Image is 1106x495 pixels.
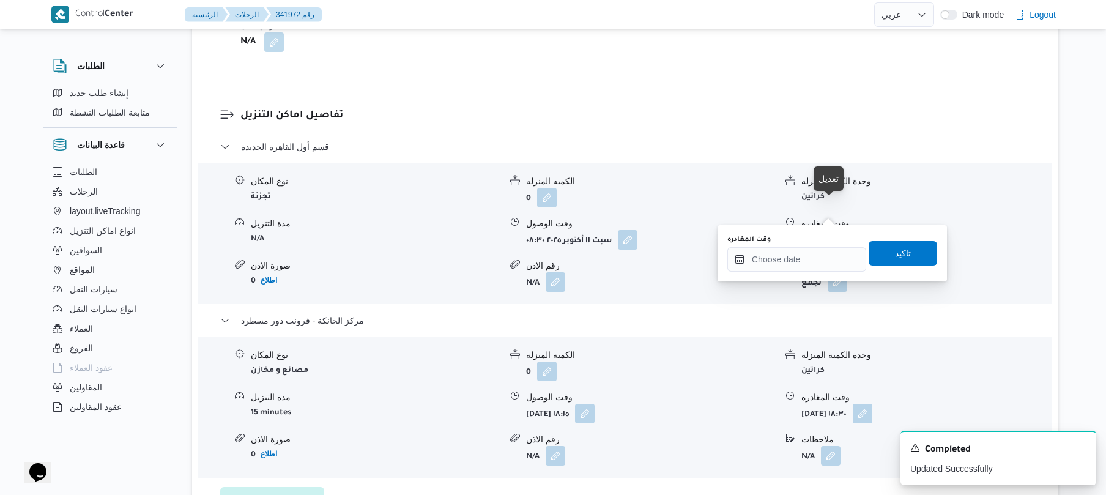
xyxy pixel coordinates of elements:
b: تجمع [801,279,822,288]
b: N/A [240,35,256,50]
label: وقت المغادره [727,235,771,245]
div: مدة التنزيل [251,217,500,230]
button: الرحلات [48,182,173,201]
button: الرئيسيه [185,7,228,22]
button: الرحلات [225,7,269,22]
button: layout.liveTracking [48,201,173,221]
div: نوع المكان [251,175,500,188]
span: متابعة الطلبات النشطة [70,105,150,120]
button: قاعدة البيانات [53,138,168,152]
button: سيارات النقل [48,280,173,299]
span: Dark mode [957,10,1004,20]
h3: قاعدة البيانات [77,138,125,152]
button: انواع سيارات النقل [48,299,173,319]
button: الفروع [48,338,173,358]
button: عقود العملاء [48,358,173,378]
button: العملاء [48,319,173,338]
div: صورة الاذن [251,433,500,446]
span: قسم أول القاهرة الجديدة [241,140,329,154]
button: 341972 رقم [266,7,322,22]
span: الرحلات [70,184,98,199]
span: اجهزة التليفون [70,419,121,434]
span: العملاء [70,321,93,336]
span: الفروع [70,341,93,355]
button: اجهزة التليفون [48,417,173,436]
span: سيارات النقل [70,282,117,297]
b: [DATE] ١٨:٣٠ [801,411,847,419]
b: [DATE] ١٨:١٥ [526,411,569,419]
button: الطلبات [53,59,168,73]
div: الكميه المنزله [526,349,776,362]
button: تاكيد [869,241,937,266]
b: كراتين [801,193,825,201]
button: اطلاع [256,273,282,288]
b: اطلاع [261,450,277,458]
span: تاكيد [895,246,911,261]
div: وقت الوصول [526,217,776,230]
div: وحدة الكمية المنزله [801,175,1051,188]
button: الطلبات [48,162,173,182]
span: مركز الخانكة - فرونت دور مسطرد [241,313,364,328]
span: الطلبات [70,165,97,179]
b: 0 [251,451,256,460]
b: 0 [526,368,531,377]
h3: الطلبات [77,59,105,73]
span: عقود العملاء [70,360,113,375]
b: 0 [251,277,256,286]
h3: تفاصيل اماكن التنزيل [240,108,1031,124]
b: تجزئة [251,193,271,201]
img: X8yXhbKr1z7QwAAAABJRU5ErkJggg== [51,6,69,23]
b: كراتين [801,367,825,375]
div: Notification [910,442,1086,458]
p: Updated Successfully [910,463,1086,475]
span: المواقع [70,262,95,277]
button: المواقع [48,260,173,280]
b: N/A [526,279,540,288]
button: اطلاع [256,447,282,461]
div: صورة الاذن [251,259,500,272]
b: N/A [526,453,540,461]
div: الطلبات [43,83,177,127]
span: انواع سيارات النقل [70,302,136,316]
span: عقود المقاولين [70,400,122,414]
button: المقاولين [48,378,173,397]
button: Logout [1010,2,1061,27]
span: إنشاء طلب جديد [70,86,128,100]
div: وقت المغادره [801,217,1051,230]
div: رقم الاذن [526,433,776,446]
div: تعديل [818,171,839,186]
b: اطلاع [261,276,277,285]
button: مركز الخانكة - فرونت دور مسطرد [220,313,1031,328]
span: انواع اماكن التنزيل [70,223,136,238]
b: سبت ١١ أكتوبر ٢٠٢٥ ٠٨:٣٠ [526,237,612,245]
b: مصانع و مخازن [251,367,308,375]
div: الكميه المنزله [526,175,776,188]
div: مركز الخانكة - فرونت دور مسطرد [198,337,1052,478]
button: السواقين [48,240,173,260]
button: قسم أول القاهرة الجديدة [220,140,1031,154]
input: Press the down key to open a popover containing a calendar. [727,247,866,272]
span: Completed [925,443,971,458]
b: 0 [526,195,531,203]
iframe: chat widget [12,446,51,483]
div: نوع المكان [251,349,500,362]
div: قاعدة البيانات [43,162,177,427]
button: إنشاء طلب جديد [48,83,173,103]
div: مدة التنزيل [251,391,500,404]
button: انواع اماكن التنزيل [48,221,173,240]
span: السواقين [70,243,102,258]
div: قسم أول القاهرة الجديدة [198,163,1052,304]
b: 15 minutes [251,409,291,417]
b: Center [105,10,133,20]
span: Logout [1030,7,1056,22]
button: عقود المقاولين [48,397,173,417]
div: وقت الوصول [526,391,776,404]
button: متابعة الطلبات النشطة [48,103,173,122]
div: وقت المغادره [801,391,1051,404]
div: رقم الاذن [526,259,776,272]
b: N/A [801,453,815,461]
span: المقاولين [70,380,102,395]
span: layout.liveTracking [70,204,140,218]
div: ملاحظات [801,433,1051,446]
